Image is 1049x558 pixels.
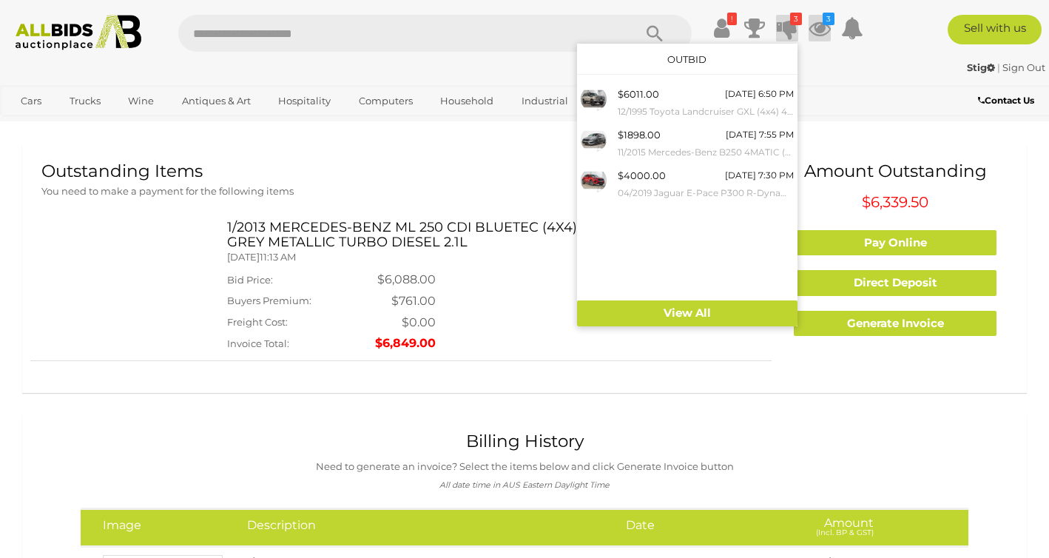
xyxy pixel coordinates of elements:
[227,221,761,250] h3: 1/2013 MERCEDES-BENZ ML 250 CDI BLUETEC (4X4) 166 4D WAGON TENORITE GREY METALLIC TURBO DIESEL 2.1L
[431,89,503,113] a: Household
[783,162,1008,181] h1: Amount Outstanding
[727,13,737,25] i: !
[227,312,375,334] td: Freight Cost:
[118,89,163,113] a: Wine
[11,113,135,138] a: [GEOGRAPHIC_DATA]
[794,270,996,296] a: Direct Deposit
[618,15,692,52] button: Search
[103,519,225,532] h4: Image
[788,519,874,537] h4: Amount
[618,104,794,120] small: 12/1995 Toyota Landcruiser GXL (4x4) 4d Wagon Golden Wheat Metallic Turbo 4.5L
[269,89,340,113] a: Hospitality
[862,193,928,211] span: $6,339.50
[978,93,1038,109] a: Contact Us
[439,480,610,490] i: All date time in AUS Eastern Daylight Time
[823,13,834,25] i: 3
[8,15,149,50] img: Allbids.com.au
[726,127,794,143] div: [DATE] 7:55 PM
[967,61,995,73] strong: Stig
[816,528,874,537] small: (Incl. BP & GST)
[375,312,436,334] td: $0.00
[577,164,797,204] a: $4000.00 [DATE] 7:30 PM 04/2019 Jaguar E-Pace P300 R-Dynamic HSE (221kW AWD) X540 MY19 4d Wagon F...
[577,300,797,326] a: View All
[725,167,794,184] div: [DATE] 7:30 PM
[260,251,296,263] span: 11:13 AM
[626,519,766,532] h4: Date
[11,89,51,113] a: Cars
[794,230,996,256] a: Pay Online
[227,291,375,312] td: Buyers Premium:
[375,291,436,312] td: $761.00
[790,13,802,25] i: 3
[247,519,604,532] h4: Description
[349,89,422,113] a: Computers
[577,82,797,123] a: $6011.00 [DATE] 6:50 PM 12/1995 Toyota Landcruiser GXL (4x4) 4d Wagon Golden Wheat Metallic Turbo...
[711,15,733,41] a: !
[794,311,996,337] a: Generate Invoice
[618,185,794,201] small: 04/2019 Jaguar E-Pace P300 R-Dynamic HSE (221kW AWD) X540 MY19 4d Wagon Firenze Red Metallic Turb...
[667,53,706,65] a: Outbid
[618,86,659,103] div: $6011.00
[172,89,260,113] a: Antiques & Art
[581,127,607,152] img: 55095-1a_ex.jpg
[227,269,375,291] td: Bid Price:
[227,252,761,262] h5: [DATE]
[375,333,436,354] td: $6,849.00
[809,15,831,41] a: 3
[577,123,797,164] a: $1898.00 [DATE] 7:55 PM 11/2015 Mercedes-Benz B250 4MATIC (AWD) 246 MY15 5D Hatchback Mountain Gr...
[948,15,1042,44] a: Sell with us
[725,86,794,102] div: [DATE] 6:50 PM
[41,432,1008,451] h1: Billing History
[618,127,661,144] div: $1898.00
[41,183,760,200] p: You need to make a payment for the following items
[41,162,760,181] h1: Outstanding Items
[581,86,607,112] img: 55016-1a_ex.jpg
[41,458,1008,475] p: Need to generate an invoice? Select the items below and click Generate Invoice button
[776,15,798,41] a: 3
[512,89,578,113] a: Industrial
[997,61,1000,73] span: |
[581,167,607,193] img: 55080-1a_ex.jpg
[618,167,666,184] div: $4000.00
[978,95,1034,106] b: Contact Us
[375,269,436,291] td: $6,088.00
[60,89,110,113] a: Trucks
[1002,61,1045,73] a: Sign Out
[618,144,794,161] small: 11/2015 Mercedes-Benz B250 4MATIC (AWD) 246 MY15 5D Hatchback Mountain Grey Metallic Turbo 2.0L
[967,61,997,73] a: Stig
[227,333,375,354] td: Invoice Total:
